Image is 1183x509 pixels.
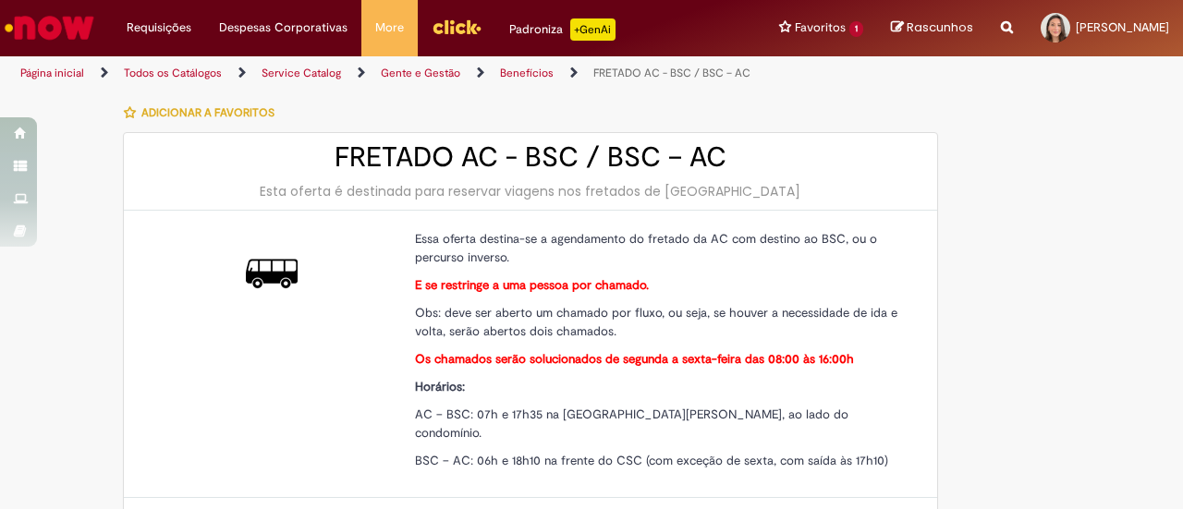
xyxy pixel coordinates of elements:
span: Adicionar a Favoritos [141,105,274,120]
span: Obs: deve ser aberto um chamado por fluxo, ou seja, se houver a necessidade de ida e volta, serão... [415,305,897,339]
a: Página inicial [20,66,84,80]
a: Todos os Catálogos [124,66,222,80]
span: More [375,18,404,37]
span: Requisições [127,18,191,37]
span: Essa oferta destina-se a agendamento do fretado da AC com destino ao BSC, ou o percurso inverso. [415,231,877,265]
span: Despesas Corporativas [219,18,348,37]
button: Adicionar a Favoritos [123,93,285,132]
span: 1 [849,21,863,37]
strong: Horários: [415,379,465,394]
a: FRETADO AC - BSC / BSC – AC [593,66,750,80]
a: Service Catalog [262,66,341,80]
strong: Os chamados serão solucionados de segunda a sexta-feira das 08:00 às 16:00h [415,351,854,367]
span: Rascunhos [907,18,973,36]
img: FRETADO AC - BSC / BSC – AC [246,248,298,299]
span: AC – BSC: 07h e 17h35 na [GEOGRAPHIC_DATA][PERSON_NAME], ao lado do condomínio. [415,406,848,441]
span: BSC – AC: 06h e 18h10 na frente do CSC (com exceção de sexta, com saída às 17h10) [415,453,888,468]
p: +GenAi [570,18,616,41]
img: click_logo_yellow_360x200.png [432,13,482,41]
ul: Trilhas de página [14,56,774,91]
div: Esta oferta é destinada para reservar viagens nos fretados de [GEOGRAPHIC_DATA] [142,182,919,200]
span: Favoritos [795,18,846,37]
img: ServiceNow [2,9,97,46]
strong: E se restringe a uma pessoa por chamado. [415,277,649,293]
a: Benefícios [500,66,554,80]
span: [PERSON_NAME] [1076,19,1169,35]
h2: FRETADO AC - BSC / BSC – AC [142,142,919,173]
div: Padroniza [509,18,616,41]
a: Rascunhos [891,19,973,37]
a: Gente e Gestão [381,66,460,80]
